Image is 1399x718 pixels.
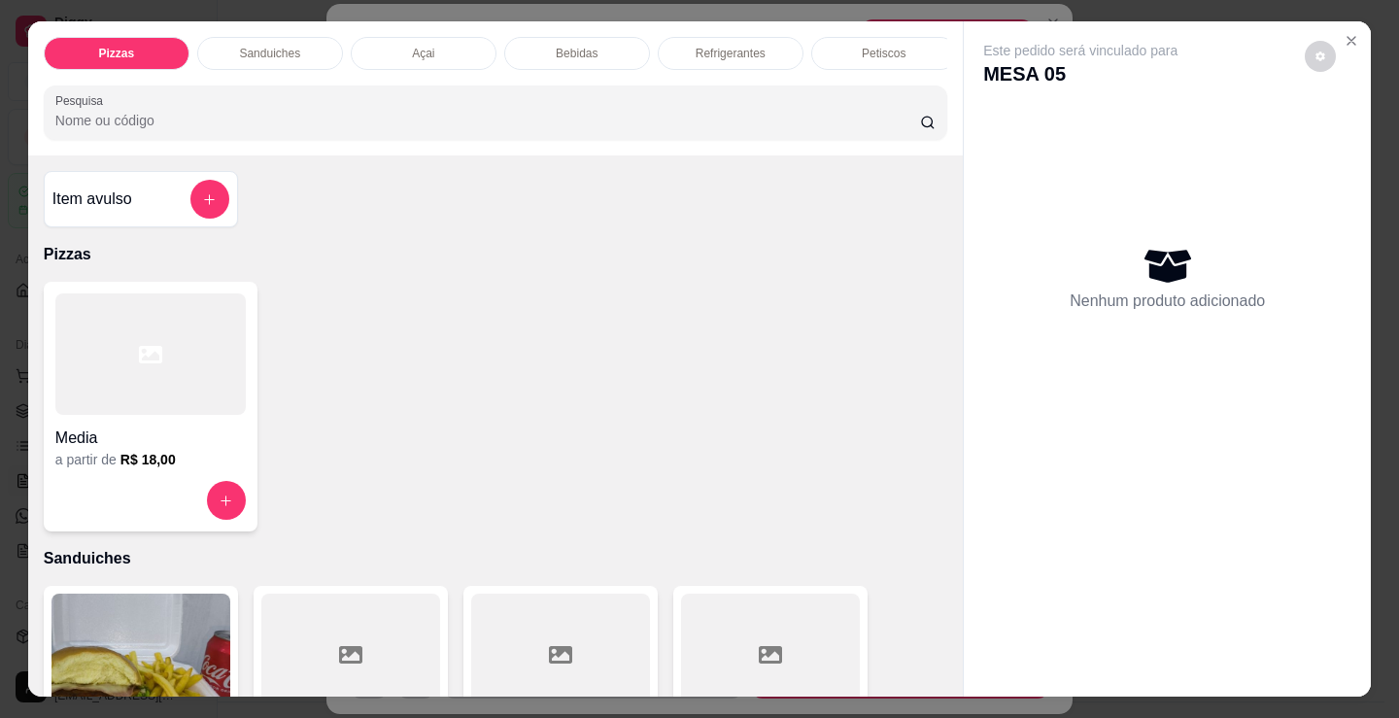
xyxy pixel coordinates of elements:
[44,547,947,570] p: Sanduiches
[1336,25,1367,56] button: Close
[55,427,246,450] h4: Media
[696,46,766,61] p: Refrigerantes
[55,450,246,469] div: a partir de
[44,243,947,266] p: Pizzas
[55,92,110,109] label: Pesquisa
[1305,41,1336,72] button: decrease-product-quantity
[55,111,921,130] input: Pesquisa
[207,481,246,520] button: increase-product-quantity
[190,180,229,219] button: add-separate-item
[51,594,230,715] img: product-image
[120,450,176,469] h6: R$ 18,00
[862,46,905,61] p: Petiscos
[52,188,132,211] h4: Item avulso
[983,60,1177,87] p: MESA 05
[239,46,300,61] p: Sanduiches
[983,41,1177,60] p: Este pedido será vinculado para
[556,46,597,61] p: Bebidas
[412,46,434,61] p: Açai
[98,46,134,61] p: Pizzas
[1070,290,1265,313] p: Nenhum produto adicionado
